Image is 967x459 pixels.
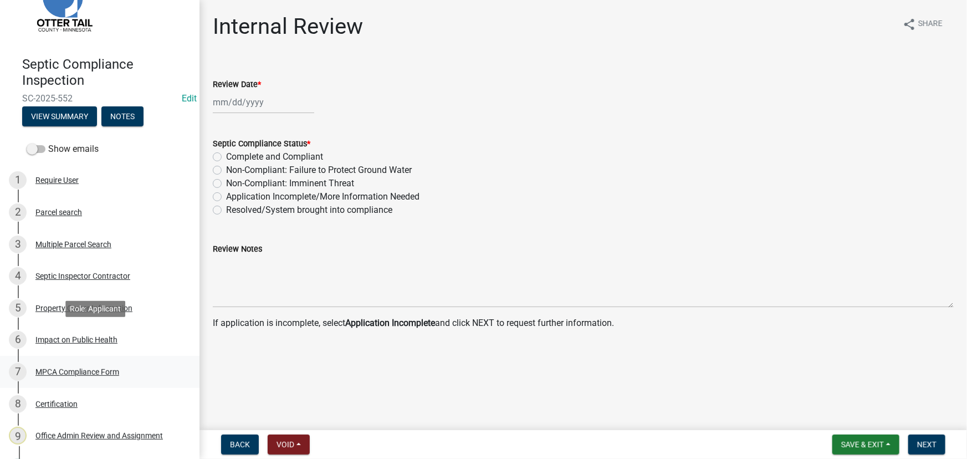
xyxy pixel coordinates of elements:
[908,435,945,455] button: Next
[22,113,97,121] wm-modal-confirm: Summary
[9,427,27,445] div: 9
[345,318,435,328] strong: Application Incomplete
[9,236,27,253] div: 3
[35,368,119,376] div: MPCA Compliance Form
[213,91,314,114] input: mm/dd/yyyy
[226,164,412,177] label: Non-Compliant: Failure to Protect Ground Water
[277,440,294,449] span: Void
[9,331,27,349] div: 6
[213,140,310,148] label: Septic Compliance Status
[903,18,916,31] i: share
[9,299,27,317] div: 5
[9,267,27,285] div: 4
[65,301,125,317] div: Role: Applicant
[832,435,899,455] button: Save & Exit
[918,18,943,31] span: Share
[213,246,262,253] label: Review Notes
[182,93,197,104] a: Edit
[230,440,250,449] span: Back
[35,400,78,408] div: Certification
[35,208,82,216] div: Parcel search
[9,395,27,413] div: 8
[213,317,954,330] p: If application is incomplete, select and click NEXT to request further information.
[35,241,111,248] div: Multiple Parcel Search
[35,272,130,280] div: Septic Inspector Contractor
[213,81,261,89] label: Review Date
[101,106,144,126] button: Notes
[101,113,144,121] wm-modal-confirm: Notes
[226,190,419,203] label: Application Incomplete/More Information Needed
[35,304,132,312] div: Property Owner Information
[894,13,951,35] button: shareShare
[226,203,392,217] label: Resolved/System brought into compliance
[22,57,191,89] h4: Septic Compliance Inspection
[226,150,323,164] label: Complete and Compliant
[22,93,177,104] span: SC-2025-552
[841,440,884,449] span: Save & Exit
[27,142,99,156] label: Show emails
[22,106,97,126] button: View Summary
[9,203,27,221] div: 2
[182,93,197,104] wm-modal-confirm: Edit Application Number
[35,176,79,184] div: Require User
[213,13,363,40] h1: Internal Review
[226,177,354,190] label: Non-Compliant: Imminent Threat
[268,435,310,455] button: Void
[35,336,117,344] div: Impact on Public Health
[917,440,937,449] span: Next
[9,171,27,189] div: 1
[9,363,27,381] div: 7
[35,432,163,440] div: Office Admin Review and Assignment
[221,435,259,455] button: Back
